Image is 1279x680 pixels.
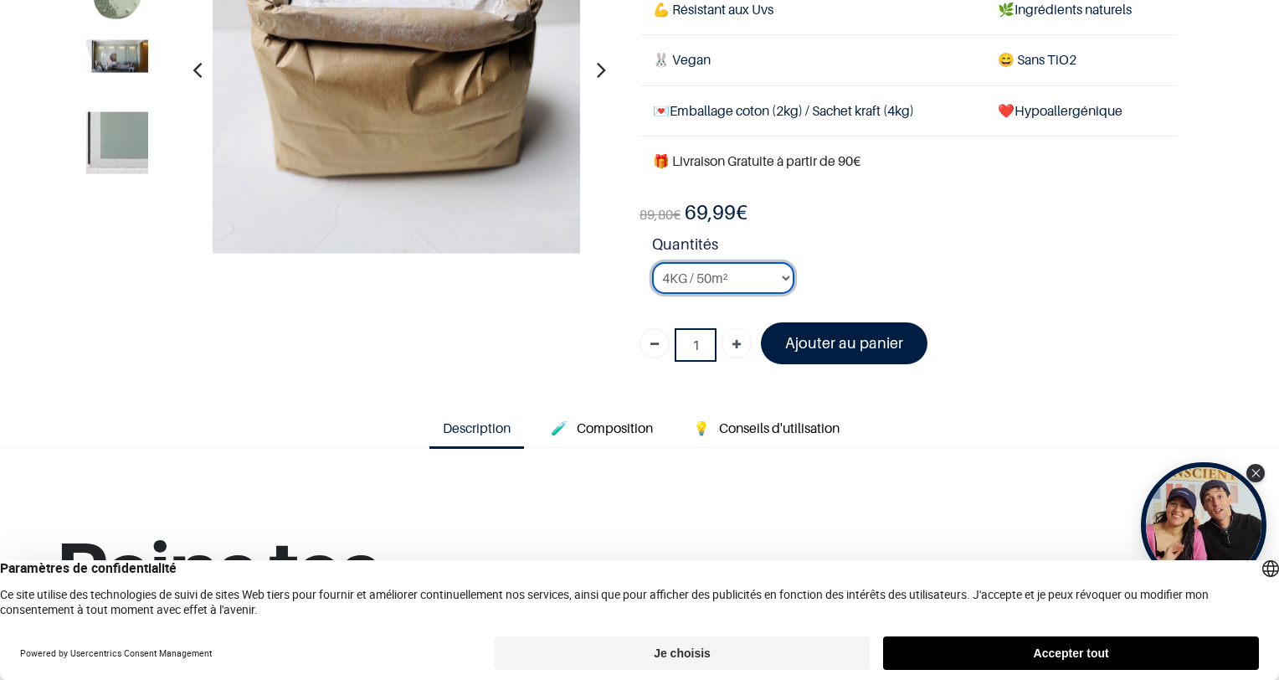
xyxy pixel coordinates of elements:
[722,328,752,358] a: Ajouter
[14,14,64,64] button: Open chat widget
[1141,462,1266,588] div: Open Tolstoy widget
[998,1,1014,18] span: 🌿
[86,39,148,72] img: Product image
[551,420,568,436] span: 🧪
[639,328,670,358] a: Supprimer
[443,420,511,436] span: Description
[1246,464,1265,482] div: Close Tolstoy widget
[653,102,670,119] span: 💌
[639,85,984,136] td: Emballage coton (2kg) / Sachet kraft (4kg)
[652,233,1178,262] strong: Quantités
[719,420,840,436] span: Conseils d'utilisation
[1141,462,1266,588] div: Tolstoy bubble widget
[685,200,736,224] span: 69,99
[693,420,710,436] span: 💡
[984,35,1177,85] td: ans TiO2
[998,51,1025,68] span: 😄 S
[761,322,927,363] a: Ajouter au panier
[984,85,1177,136] td: ❤️Hypoallergénique
[685,200,747,224] b: €
[1141,462,1266,588] div: Open Tolstoy
[653,51,711,68] span: 🐰 Vegan
[785,334,903,352] font: Ajouter au panier
[653,1,773,18] span: 💪 Résistant aux Uvs
[653,152,860,169] font: 🎁 Livraison Gratuite à partir de 90€
[639,206,673,223] span: 89,80
[86,111,148,173] img: Product image
[639,206,681,224] span: €
[577,420,653,436] span: Composition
